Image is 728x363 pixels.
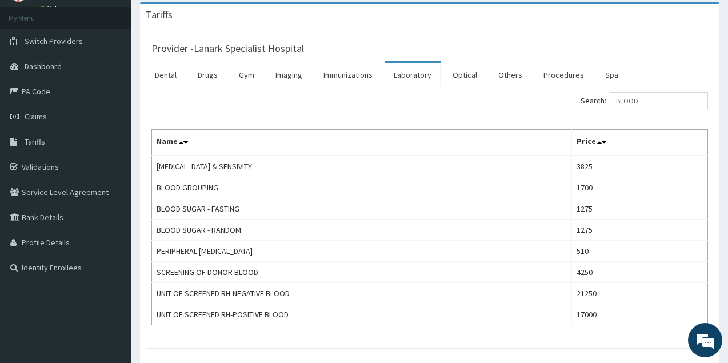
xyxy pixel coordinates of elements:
[571,262,707,283] td: 4250
[25,61,62,71] span: Dashboard
[152,177,572,198] td: BLOOD GROUPING
[230,63,263,87] a: Gym
[152,220,572,241] td: BLOOD SUGAR - RANDOM
[266,63,311,87] a: Imaging
[385,63,441,87] a: Laboratory
[610,92,708,109] input: Search:
[152,155,572,177] td: [MEDICAL_DATA] & SENSIVITY
[489,63,531,87] a: Others
[66,109,158,224] span: We're online!
[571,220,707,241] td: 1275
[146,63,186,87] a: Dental
[146,10,173,20] h3: Tariffs
[596,63,627,87] a: Spa
[571,241,707,262] td: 510
[571,304,707,325] td: 17000
[571,177,707,198] td: 1700
[25,111,47,122] span: Claims
[152,304,572,325] td: UNIT OF SCREENED RH-POSITIVE BLOOD
[6,242,218,282] textarea: Type your message and hit 'Enter'
[571,198,707,220] td: 1275
[152,130,572,156] th: Name
[25,137,45,147] span: Tariffs
[25,36,83,46] span: Switch Providers
[571,155,707,177] td: 3825
[152,262,572,283] td: SCREENING OF DONOR BLOOD
[59,64,192,79] div: Chat with us now
[443,63,486,87] a: Optical
[152,241,572,262] td: PERIPHERAL [MEDICAL_DATA]
[40,4,67,12] a: Online
[571,130,707,156] th: Price
[189,63,227,87] a: Drugs
[571,283,707,304] td: 21250
[581,92,708,109] label: Search:
[152,198,572,220] td: BLOOD SUGAR - FASTING
[151,43,304,54] h3: Provider - Lanark Specialist Hospital
[187,6,215,33] div: Minimize live chat window
[534,63,593,87] a: Procedures
[152,283,572,304] td: UNIT OF SCREENED RH-NEGATIVE BLOOD
[314,63,382,87] a: Immunizations
[21,57,46,86] img: d_794563401_company_1708531726252_794563401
